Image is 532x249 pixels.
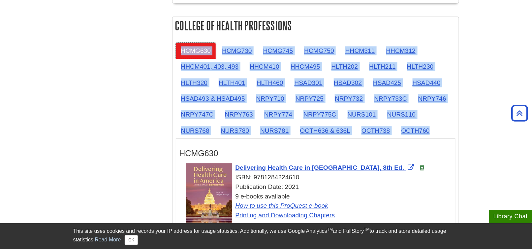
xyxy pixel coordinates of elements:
img: e-Book [420,165,425,170]
h3: HCMG630 [179,149,452,158]
span: Delivering Health Care in [GEOGRAPHIC_DATA], 8th Ed. [235,164,404,171]
a: NURS110 [382,106,421,123]
a: HSAD301 [289,75,328,91]
a: NRPY732 [329,90,368,107]
a: OCTH738 [356,123,395,139]
a: NRPY763 [220,106,258,123]
a: NRPY710 [251,90,290,107]
a: HLTH320 [176,75,213,91]
sup: TM [327,227,333,232]
h2: College of Health Professions [172,17,459,34]
a: HLTH460 [251,75,289,91]
a: OCTH636 & 636L [295,123,356,139]
a: HCMG630 [176,43,216,59]
a: HSAD493 & HSAD495 [176,90,250,107]
a: HCMG745 [258,43,298,59]
a: HCMG750 [299,43,339,59]
div: Publication Date: 2021 [186,182,452,192]
a: HLTH230 [402,58,439,75]
sup: TM [364,227,370,232]
a: HSAD302 [329,75,367,91]
div: 9 e-books available [186,192,452,220]
a: Link opens in new window [235,164,416,171]
a: HLTH211 [364,58,401,75]
a: NRPY725 [290,90,329,107]
div: ISBN: 9781284224610 [186,173,452,182]
a: NRPY746 [413,90,452,107]
a: NURS101 [342,106,381,123]
a: HSAD440 [407,75,446,91]
a: How to use this ProQuest e-book [235,202,329,209]
a: NRPY774 [259,106,297,123]
img: Cover Art [186,163,232,223]
a: HSAD425 [368,75,406,91]
button: Library Chat [489,210,532,223]
a: HHCM311 [340,43,380,59]
a: HLTH202 [326,58,363,75]
a: Printing and Downloading Chapters [235,212,335,219]
a: HHCM312 [381,43,421,59]
a: HHCM401, 403, 493 [176,58,244,75]
a: NURS780 [215,123,254,139]
a: NURS781 [255,123,294,139]
a: HCMG730 [217,43,257,59]
a: OCTH760 [396,123,435,139]
a: HHCM410 [244,58,285,75]
a: NRPY733C [369,90,412,107]
a: NURS768 [176,123,215,139]
button: Close [125,235,138,245]
a: NRPY747C [176,106,219,123]
a: HHCM495 [285,58,326,75]
a: Back to Top [509,109,530,118]
a: Read More [95,237,121,242]
div: This site uses cookies and records your IP address for usage statistics. Additionally, we use Goo... [73,227,459,245]
a: NRPY775C [298,106,341,123]
a: HLTH401 [213,75,251,91]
